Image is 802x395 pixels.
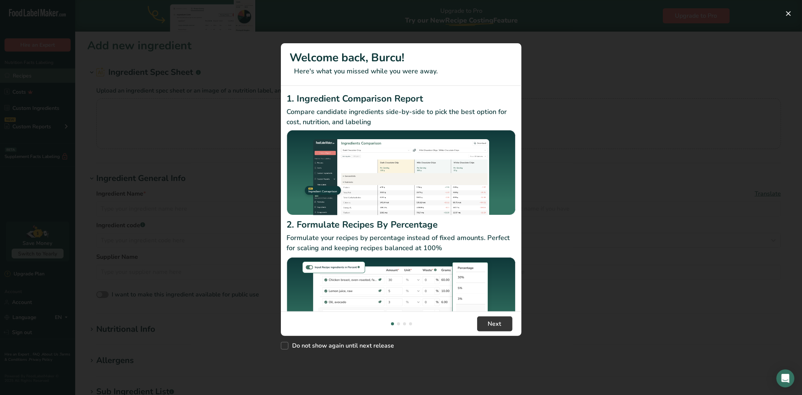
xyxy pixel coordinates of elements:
[288,342,394,349] span: Do not show again until next release
[488,319,502,328] span: Next
[290,49,512,66] h1: Welcome back, Burcu!
[290,66,512,76] p: Here's what you missed while you were away.
[287,92,515,105] h2: 1. Ingredient Comparison Report
[287,107,515,127] p: Compare candidate ingredients side-by-side to pick the best option for cost, nutrition, and labeling
[287,130,515,216] img: Ingredient Comparison Report
[776,369,794,387] div: Open Intercom Messenger
[287,218,515,231] h2: 2. Formulate Recipes By Percentage
[477,316,512,331] button: Next
[287,233,515,253] p: Formulate your recipes by percentage instead of fixed amounts. Perfect for scaling and keeping re...
[287,256,515,347] img: Formulate Recipes By Percentage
